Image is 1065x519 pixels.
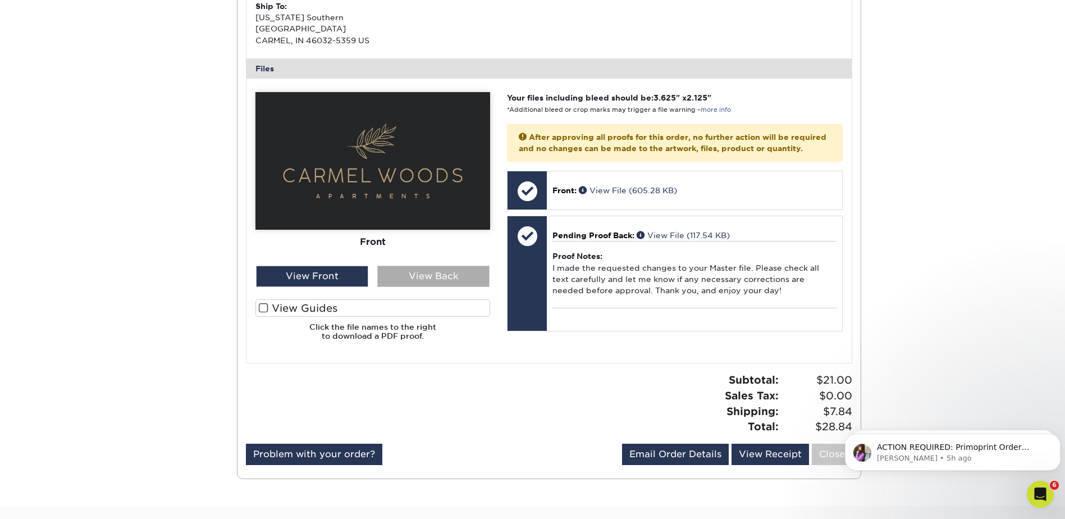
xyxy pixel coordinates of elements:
span: $21.00 [782,372,852,388]
div: Files [246,58,852,79]
span: $0.00 [782,388,852,404]
a: more info [701,106,731,113]
div: View Back [377,266,490,287]
a: Problem with your order? [246,444,382,465]
span: Front: [552,186,577,195]
span: $7.84 [782,404,852,420]
div: View Front [256,266,368,287]
span: 3.625 [653,93,676,102]
iframe: Google Customer Reviews [3,485,95,515]
strong: Total: [748,420,779,432]
div: I made the requested changes to your Master file. Please check all text carefully and let me know... [552,241,836,308]
span: 6 [1050,481,1059,490]
div: [US_STATE] Southern [GEOGRAPHIC_DATA] CARMEL, IN 46032-5359 US [255,1,549,47]
div: Front [255,230,490,254]
iframe: Intercom notifications message [840,410,1065,489]
a: Close [812,444,852,465]
strong: Shipping: [726,405,779,417]
strong: Subtotal: [729,374,779,386]
iframe: Intercom live chat [1027,481,1054,508]
strong: Proof Notes: [552,252,602,261]
small: *Additional bleed or crop marks may trigger a file warning – [507,106,731,113]
span: Pending Proof Back: [552,231,634,240]
strong: Ship To: [255,2,287,11]
label: View Guides [255,299,490,317]
a: View File (605.28 KB) [579,186,677,195]
strong: Sales Tax: [725,389,779,402]
strong: After approving all proofs for this order, no further action will be required and no changes can ... [519,133,826,153]
a: View Receipt [732,444,809,465]
a: View File (117.54 KB) [637,231,730,240]
h6: Click the file names to the right to download a PDF proof. [255,322,490,350]
span: $28.84 [782,419,852,435]
span: 2.125 [687,93,707,102]
strong: Your files including bleed should be: " x " [507,93,711,102]
a: Email Order Details [622,444,729,465]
